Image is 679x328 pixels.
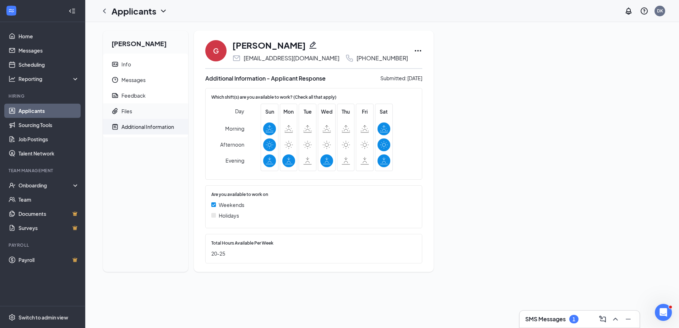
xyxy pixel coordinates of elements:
div: Team Management [9,168,78,174]
span: Afternoon [220,138,244,151]
div: Additional Information [121,123,174,130]
svg: Collapse [69,7,76,15]
button: Minimize [623,313,634,325]
span: Mon [282,108,295,115]
span: Total Hours Available Per Week [211,240,273,247]
span: Day [235,107,244,115]
span: Morning [225,122,244,135]
div: Files [121,108,132,115]
a: ReportFeedback [103,88,188,103]
div: Submitted: [DATE] [380,75,422,82]
span: Sun [263,108,276,115]
svg: QuestionInfo [640,7,648,15]
a: PayrollCrown [18,253,79,267]
span: Which shift(s) are you available to work? (Check all that apply) [211,94,336,101]
div: Info [121,61,131,68]
h3: SMS Messages [525,315,566,323]
h2: [PERSON_NAME] [103,31,188,54]
h3: Additional Information - Applicant Response [205,75,326,82]
div: [PHONE_NUMBER] [357,55,408,62]
h1: [PERSON_NAME] [232,39,306,51]
a: ContactCardInfo [103,56,188,72]
svg: Analysis [9,75,16,82]
span: 20-25 [211,250,409,257]
svg: Pencil [309,41,317,49]
div: Reporting [18,75,80,82]
a: Messages [18,43,79,58]
div: [EMAIL_ADDRESS][DOMAIN_NAME] [244,55,339,62]
svg: Paperclip [112,108,119,115]
div: DK [657,8,663,14]
a: Job Postings [18,132,79,146]
div: 1 [572,316,575,322]
span: Are you available to work on [211,191,268,198]
svg: Minimize [624,315,632,323]
iframe: Intercom live chat [655,304,672,321]
svg: ChevronUp [611,315,620,323]
a: NoteActiveAdditional Information [103,119,188,135]
svg: Report [112,92,119,99]
a: Team [18,192,79,207]
span: Holidays [219,212,239,219]
svg: WorkstreamLogo [8,7,15,14]
div: Switch to admin view [18,314,68,321]
a: Scheduling [18,58,79,72]
div: Payroll [9,242,78,248]
span: Weekends [219,201,244,209]
span: Wed [320,108,333,115]
svg: ContactCard [112,61,119,68]
span: Thu [339,108,352,115]
a: PaperclipFiles [103,103,188,119]
svg: Phone [345,54,354,62]
svg: Email [232,54,241,62]
span: Evening [226,154,244,167]
span: Sat [377,108,390,115]
div: Hiring [9,93,78,99]
div: Feedback [121,92,146,99]
svg: Ellipses [414,47,422,55]
svg: Notifications [624,7,633,15]
svg: Clock [112,76,119,83]
svg: UserCheck [9,182,16,189]
div: Onboarding [18,182,73,189]
svg: ChevronDown [159,7,168,15]
a: Applicants [18,104,79,118]
button: ChevronUp [610,313,621,325]
a: SurveysCrown [18,221,79,235]
svg: NoteActive [112,123,119,130]
span: Tue [301,108,314,115]
a: Sourcing Tools [18,118,79,132]
svg: ChevronLeft [100,7,109,15]
svg: Settings [9,314,16,321]
svg: ComposeMessage [598,315,607,323]
a: Home [18,29,79,43]
span: Messages [121,72,183,88]
a: Talent Network [18,146,79,160]
a: DocumentsCrown [18,207,79,221]
span: Fri [358,108,371,115]
div: G [213,46,219,56]
h1: Applicants [112,5,156,17]
button: ComposeMessage [597,313,608,325]
a: ClockMessages [103,72,188,88]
